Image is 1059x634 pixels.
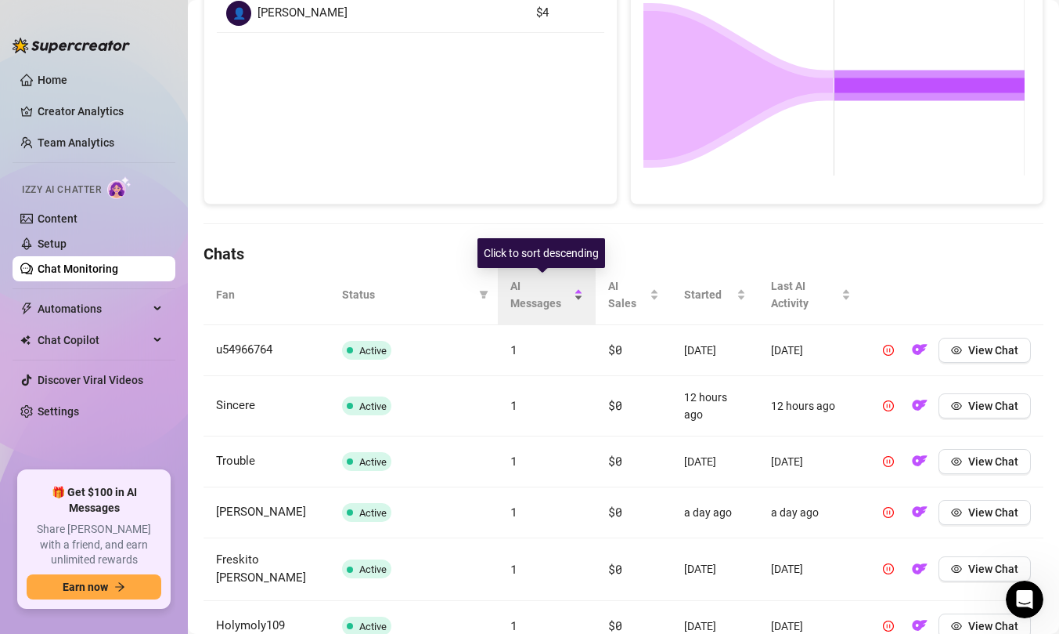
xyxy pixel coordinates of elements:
[216,552,306,585] span: Freskito [PERSON_NAME]
[912,453,928,469] img: OF
[13,344,301,391] div: Fame says…
[38,296,149,321] span: Automations
[938,338,1031,363] button: View Chat
[968,620,1018,632] span: View Chat
[608,397,621,413] span: $0
[27,574,161,600] button: Earn nowarrow-right
[20,303,33,315] span: thunderbolt
[13,480,300,507] textarea: Message…
[968,506,1018,519] span: View Chat
[672,376,758,437] td: 12 hours ago
[510,618,517,633] span: 1
[37,96,244,140] li: 500 credits came with your subscription, and these will expire on [DATE].
[608,453,621,469] span: $0
[536,4,595,23] article: $4
[107,176,131,199] img: AI Chatter
[13,247,301,344] div: Fame says…
[13,390,257,470] div: Perfect, I’ll go ahead and add some extra AI credits to cover the issue. Please enjoy them, and f...
[74,513,87,526] button: Upload attachment
[25,194,244,225] div: Let me know if you have any questions!
[25,148,244,194] div: Please note that your subscription will renew on [DATE], and at that time, you’ll receive another...
[883,507,894,518] span: pause-circle
[38,405,79,418] a: Settings
[938,556,1031,581] button: View Chat
[216,454,255,468] span: Trouble
[672,487,758,538] td: a day ago
[245,6,275,36] button: Home
[510,561,517,577] span: 1
[758,265,863,325] th: Last AI Activity
[758,325,863,376] td: [DATE]
[27,485,161,516] span: 🎁 Get $100 in AI Messages
[359,345,387,357] span: Active
[20,335,31,346] img: Chat Copilot
[76,8,117,20] h1: Giselle
[907,567,932,579] a: OF
[56,247,301,342] div: Ok, i understandnow responding to your message earlier, i would like get the remaining trial days...
[608,277,647,312] span: AI Sales
[359,400,387,412] span: Active
[907,338,932,363] button: OF
[38,237,67,250] a: Setup
[49,513,62,526] button: Gif picker
[38,74,67,86] a: Home
[38,328,149,353] span: Chat Copilot
[25,400,244,461] div: Perfect, I’ll go ahead and add some extra AI credits to cover the issue. Please enjoy them, and f...
[912,618,928,633] img: OF
[27,522,161,568] span: Share [PERSON_NAME] with a friend, and earn unlimited rewards
[608,561,621,577] span: $0
[226,1,251,26] div: 👤
[672,437,758,487] td: [DATE]
[672,538,758,601] td: [DATE]
[968,344,1018,357] span: View Chat
[22,183,101,197] span: Izzy AI Chatter
[912,342,928,357] img: OF
[883,400,894,411] span: pause-circle
[38,99,163,124] a: Creator Analytics
[112,353,288,369] div: if that's not a problem of course
[204,243,1043,265] h4: Chats
[672,325,758,376] td: [DATE]
[38,263,118,275] a: Chat Monitoring
[608,342,621,357] span: $0
[951,345,962,356] span: eye
[758,376,863,437] td: 12 hours ago
[359,563,387,575] span: Active
[771,277,838,312] span: Last AI Activity
[510,397,517,413] span: 1
[907,458,932,471] a: OF
[907,500,932,525] button: OF
[10,6,40,36] button: go back
[99,344,301,379] div: if that's not a problem of course
[510,277,571,312] span: AI Messages
[359,507,387,519] span: Active
[38,136,114,149] a: Team Analytics
[883,563,894,574] span: pause-circle
[76,20,107,35] p: Active
[38,374,143,386] a: Discover Viral Videos
[342,286,473,303] span: Status
[938,449,1031,474] button: View Chat
[968,400,1018,412] span: View Chat
[608,618,621,633] span: $0
[477,238,605,268] div: Click to sort descending
[596,265,672,325] th: AI Sales
[479,290,488,299] span: filter
[938,500,1031,525] button: View Chat
[359,456,387,468] span: Active
[114,581,125,592] span: arrow-right
[45,9,70,34] img: Profile image for Giselle
[510,342,517,357] span: 1
[883,345,894,356] span: pause-circle
[216,618,285,632] span: Holymoly109
[951,563,962,574] span: eye
[359,621,387,632] span: Active
[498,265,596,325] th: AI Messages
[951,400,962,411] span: eye
[912,397,928,413] img: OF
[883,456,894,467] span: pause-circle
[758,487,863,538] td: a day ago
[968,455,1018,468] span: View Chat
[268,507,294,532] button: Send a message…
[951,507,962,518] span: eye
